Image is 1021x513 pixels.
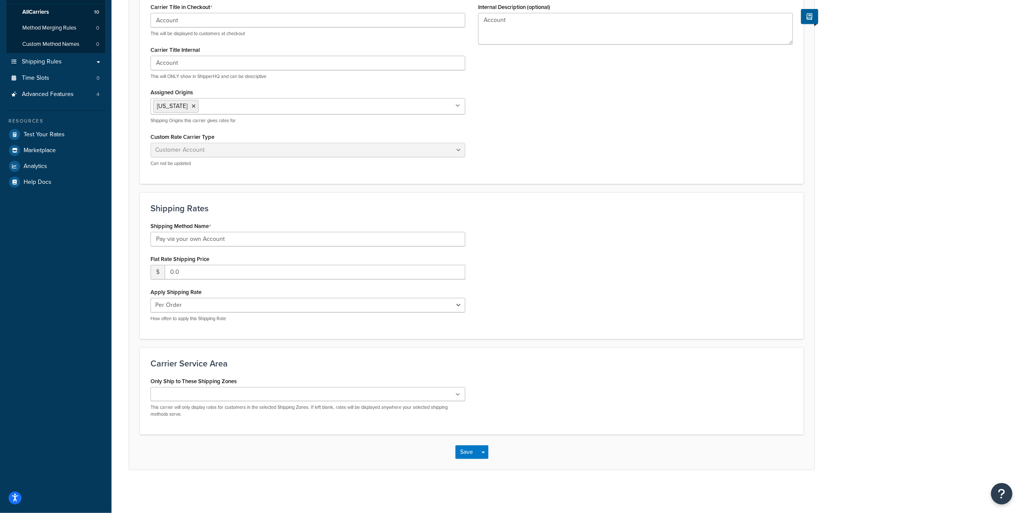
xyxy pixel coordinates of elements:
span: Method Merging Rules [22,24,76,32]
p: Can not be updated [151,160,465,167]
button: Show Help Docs [801,9,818,24]
span: 0 [96,75,99,82]
a: Analytics [6,159,105,174]
span: $ [151,265,165,279]
a: Time Slots0 [6,70,105,86]
span: Shipping Rules [22,58,62,66]
label: Apply Shipping Rate [151,289,202,295]
span: Advanced Features [22,91,74,98]
a: Custom Method Names0 [6,36,105,52]
div: Resources [6,117,105,125]
li: Advanced Features [6,87,105,102]
label: Internal Description (optional) [478,4,550,10]
span: 0 [96,24,99,32]
a: Shipping Rules [6,54,105,70]
button: Save [455,445,479,459]
p: This will ONLY show in ShipperHQ and can be descriptive [151,73,465,80]
span: 4 [96,91,99,98]
label: Carrier Title in Checkout [151,4,212,11]
span: Custom Method Names [22,41,79,48]
a: Help Docs [6,174,105,190]
a: AllCarriers10 [6,4,105,20]
a: Marketplace [6,143,105,158]
span: Analytics [24,163,47,170]
span: [US_STATE] [157,102,187,111]
p: This carrier will only display rates for customers in the selected Shipping Zones. If left blank,... [151,404,465,417]
li: Time Slots [6,70,105,86]
a: Advanced Features4 [6,87,105,102]
p: This will be displayed to customers at checkout [151,30,465,37]
span: Help Docs [24,179,51,186]
a: Test Your Rates [6,127,105,142]
a: Method Merging Rules0 [6,20,105,36]
span: 0 [96,41,99,48]
h3: Carrier Service Area [151,359,793,368]
span: Time Slots [22,75,49,82]
label: Custom Rate Carrier Type [151,134,214,140]
span: Marketplace [24,147,56,154]
p: Shipping Origins this carrier gives rates for [151,117,465,124]
label: Only Ship to These Shipping Zones [151,378,237,384]
span: 10 [94,9,99,16]
h3: Shipping Rates [151,204,793,213]
p: How often to apply this Shipping Rate [151,315,465,322]
label: Flat Rate Shipping Price [151,256,209,262]
button: Open Resource Center [991,483,1012,504]
span: Test Your Rates [24,131,65,138]
span: All Carriers [22,9,49,16]
li: Method Merging Rules [6,20,105,36]
textarea: Account [478,13,793,45]
label: Carrier Title Internal [151,47,200,53]
label: Shipping Method Name [151,223,211,230]
label: Assigned Origins [151,89,193,96]
li: Custom Method Names [6,36,105,52]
